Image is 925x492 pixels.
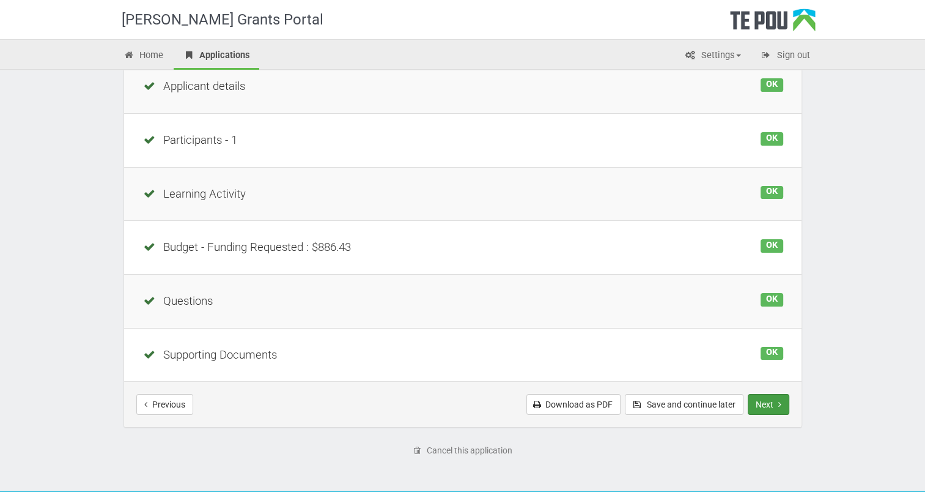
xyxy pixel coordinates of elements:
[761,78,783,92] div: OK
[761,293,783,307] div: OK
[761,132,783,146] div: OK
[761,186,783,199] div: OK
[136,394,193,415] button: Previous step
[142,239,783,256] div: Budget - Funding Requested : $886.43
[761,347,783,360] div: OK
[625,394,743,415] button: Save and continue later
[748,394,789,415] button: Next step
[761,239,783,253] div: OK
[174,43,259,70] a: Applications
[526,394,621,415] a: Download as PDF
[730,9,816,39] div: Te Pou Logo
[676,43,750,70] a: Settings
[142,293,783,310] div: Questions
[142,132,783,149] div: Participants - 1
[405,440,520,461] a: Cancel this application
[114,43,173,70] a: Home
[142,347,783,363] div: Supporting Documents
[751,43,819,70] a: Sign out
[142,78,783,95] div: Applicant details
[142,186,783,203] div: Learning Activity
